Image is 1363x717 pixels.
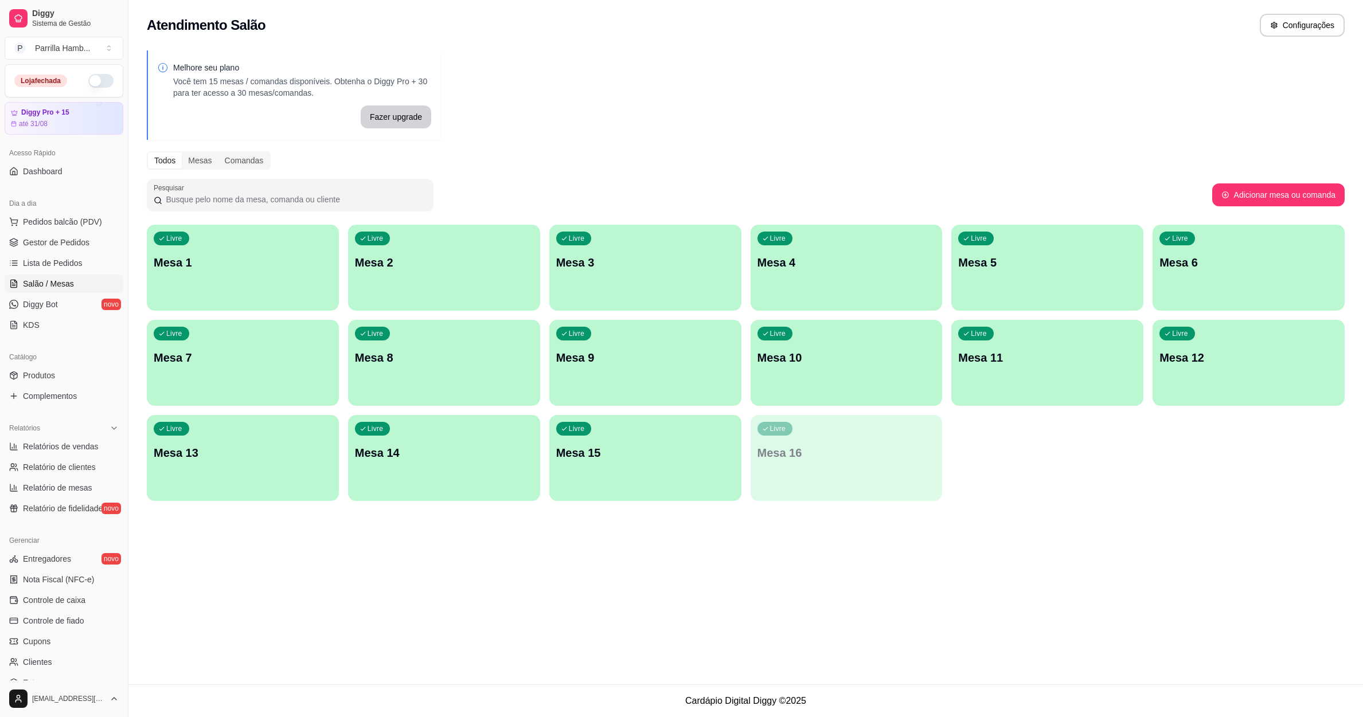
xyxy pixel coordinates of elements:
[5,570,123,589] a: Nota Fiscal (NFC-e)
[5,275,123,293] a: Salão / Mesas
[173,62,431,73] p: Melhore seu plano
[5,612,123,630] a: Controle de fiado
[770,424,786,433] p: Livre
[21,108,69,117] article: Diggy Pro + 15
[556,445,735,461] p: Mesa 15
[147,225,339,311] button: LivreMesa 1
[368,424,384,433] p: Livre
[1260,14,1345,37] button: Configurações
[355,254,533,271] p: Mesa 2
[23,319,40,331] span: KDS
[348,415,540,501] button: LivreMesa 14
[88,74,114,88] button: Alterar Status
[5,673,123,692] a: Estoque
[549,320,741,406] button: LivreMesa 9
[958,350,1137,366] p: Mesa 11
[14,42,26,54] span: P
[162,194,427,205] input: Pesquisar
[5,550,123,568] a: Entregadoresnovo
[23,677,52,688] span: Estoque
[556,254,735,271] p: Mesa 3
[23,370,55,381] span: Produtos
[5,5,123,32] a: DiggySistema de Gestão
[9,424,40,433] span: Relatórios
[218,152,270,169] div: Comandas
[1159,350,1338,366] p: Mesa 12
[770,234,786,243] p: Livre
[154,254,332,271] p: Mesa 1
[128,684,1363,717] footer: Cardápio Digital Diggy © 2025
[1172,234,1188,243] p: Livre
[35,42,90,54] div: Parrilla Hamb ...
[5,366,123,385] a: Produtos
[23,574,94,585] span: Nota Fiscal (NFC-e)
[23,503,103,514] span: Relatório de fidelidade
[147,320,339,406] button: LivreMesa 7
[19,119,48,128] article: até 31/08
[23,636,50,647] span: Cupons
[549,225,741,311] button: LivreMesa 3
[5,144,123,162] div: Acesso Rápido
[23,237,89,248] span: Gestor de Pedidos
[5,653,123,671] a: Clientes
[148,152,182,169] div: Todos
[166,234,182,243] p: Livre
[5,213,123,231] button: Pedidos balcão (PDV)
[348,225,540,311] button: LivreMesa 2
[348,320,540,406] button: LivreMesa 8
[23,278,74,289] span: Salão / Mesas
[154,350,332,366] p: Mesa 7
[751,415,943,501] button: LivreMesa 16
[1159,254,1338,271] p: Mesa 6
[23,299,58,310] span: Diggy Bot
[5,233,123,252] a: Gestor de Pedidos
[32,19,119,28] span: Sistema de Gestão
[23,166,63,177] span: Dashboard
[5,295,123,314] a: Diggy Botnovo
[23,461,96,473] span: Relatório de clientes
[182,152,218,169] div: Mesas
[14,75,67,87] div: Loja fechada
[355,350,533,366] p: Mesa 8
[23,216,102,228] span: Pedidos balcão (PDV)
[971,329,987,338] p: Livre
[32,694,105,703] span: [EMAIL_ADDRESS][DOMAIN_NAME]
[569,234,585,243] p: Livre
[5,194,123,213] div: Dia a dia
[5,316,123,334] a: KDS
[23,594,85,606] span: Controle de caixa
[1153,225,1345,311] button: LivreMesa 6
[5,348,123,366] div: Catálogo
[569,424,585,433] p: Livre
[770,329,786,338] p: Livre
[368,329,384,338] p: Livre
[5,632,123,651] a: Cupons
[5,102,123,135] a: Diggy Pro + 15até 31/08
[549,415,741,501] button: LivreMesa 15
[751,225,943,311] button: LivreMesa 4
[5,499,123,518] a: Relatório de fidelidadenovo
[5,591,123,609] a: Controle de caixa
[368,234,384,243] p: Livre
[361,105,431,128] button: Fazer upgrade
[951,225,1143,311] button: LivreMesa 5
[23,615,84,626] span: Controle de fiado
[1153,320,1345,406] button: LivreMesa 12
[757,350,936,366] p: Mesa 10
[5,162,123,181] a: Dashboard
[23,390,77,402] span: Complementos
[173,76,431,99] p: Você tem 15 mesas / comandas disponíveis. Obtenha o Diggy Pro + 30 para ter acesso a 30 mesas/com...
[5,685,123,712] button: [EMAIL_ADDRESS][DOMAIN_NAME]
[166,424,182,433] p: Livre
[5,387,123,405] a: Complementos
[23,441,99,452] span: Relatórios de vendas
[5,254,123,272] a: Lista de Pedidos
[32,9,119,19] span: Diggy
[154,183,188,193] label: Pesquisar
[971,234,987,243] p: Livre
[951,320,1143,406] button: LivreMesa 11
[5,458,123,476] a: Relatório de clientes
[166,329,182,338] p: Livre
[5,37,123,60] button: Select a team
